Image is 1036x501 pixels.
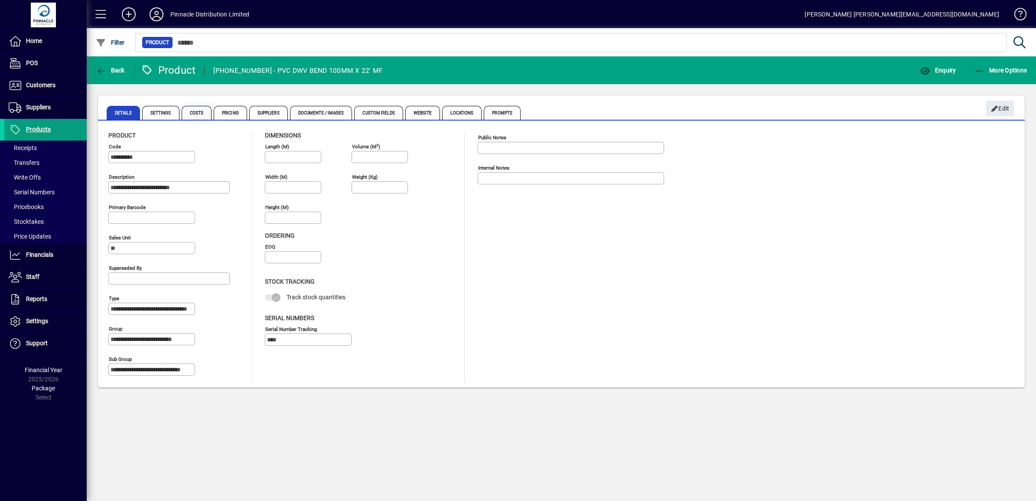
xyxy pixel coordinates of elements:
mat-label: Superseded by [109,265,142,271]
a: Write Offs [4,170,87,185]
a: Financials [4,244,87,266]
span: Documents / Images [290,106,352,120]
span: Custom Fields [354,106,403,120]
mat-label: Group [109,326,122,332]
span: Settings [142,106,179,120]
a: Stocktakes [4,214,87,229]
a: Staff [4,266,87,288]
a: Settings [4,311,87,332]
a: Serial Numbers [4,185,87,200]
span: Details [107,106,140,120]
div: Pinnacle Distribution Limited [170,7,249,21]
div: [PHONE_NUMBER] - PVC DWV BEND 100MM X 22' MF [213,64,383,78]
span: Receipts [9,144,37,151]
mat-label: Width (m) [265,174,287,180]
sup: 3 [376,143,378,147]
span: Pricing [214,106,247,120]
div: Product [141,63,196,77]
mat-label: Sales unit [109,235,131,241]
span: Product [146,38,169,47]
span: Reports [26,295,47,302]
mat-label: Sub group [109,356,132,362]
span: Write Offs [9,174,41,181]
span: POS [26,59,38,66]
span: Enquiry [920,67,956,74]
mat-label: Weight (Kg) [352,174,378,180]
span: Back [96,67,125,74]
mat-label: Height (m) [265,204,289,210]
app-page-header-button: Back [87,62,134,78]
a: Receipts [4,141,87,155]
span: Product [108,132,136,139]
span: Filter [96,39,125,46]
span: More Options [974,67,1027,74]
span: Dimensions [265,132,301,139]
button: Edit [986,101,1014,116]
a: Transfers [4,155,87,170]
a: Pricebooks [4,200,87,214]
button: Back [94,62,127,78]
span: Support [26,340,48,347]
button: Profile [143,7,170,22]
mat-label: Code [109,144,121,150]
span: Edit [991,102,1010,116]
span: Financials [26,251,53,258]
a: Knowledge Base [1008,2,1025,30]
span: Serial Numbers [265,314,314,321]
span: Serial Numbers [9,189,55,196]
a: Home [4,30,87,52]
span: Products [26,126,51,133]
mat-label: Length (m) [265,144,289,150]
mat-label: Public Notes [478,134,506,141]
span: Website [405,106,440,120]
span: Suppliers [249,106,288,120]
div: [PERSON_NAME] [PERSON_NAME][EMAIL_ADDRESS][DOMAIN_NAME] [805,7,999,21]
mat-label: Volume (m ) [352,144,380,150]
a: Customers [4,75,87,96]
span: Stock Tracking [265,278,315,285]
a: Price Updates [4,229,87,244]
mat-label: Internal Notes [478,165,509,171]
mat-label: Type [109,295,119,301]
a: Suppliers [4,97,87,118]
span: Package [32,385,55,392]
span: Suppliers [26,104,51,111]
span: Customers [26,82,55,88]
button: Filter [94,35,127,50]
button: Add [115,7,143,22]
mat-label: Description [109,174,134,180]
span: Track stock quantities [287,294,345,301]
span: Home [26,37,42,44]
span: Prompts [484,106,521,120]
span: Settings [26,318,48,324]
span: Staff [26,273,39,280]
button: More Options [972,62,1029,78]
span: Price Updates [9,233,51,240]
span: Locations [442,106,482,120]
mat-label: Primary barcode [109,204,146,210]
a: POS [4,52,87,74]
mat-label: EOQ [265,244,275,250]
a: Reports [4,288,87,310]
span: Stocktakes [9,218,44,225]
span: Ordering [265,232,295,239]
span: Financial Year [25,367,62,373]
span: Costs [182,106,212,120]
span: Transfers [9,159,39,166]
button: Enquiry [918,62,958,78]
a: Support [4,333,87,354]
span: Pricebooks [9,203,44,210]
mat-label: Serial Number tracking [265,326,317,332]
